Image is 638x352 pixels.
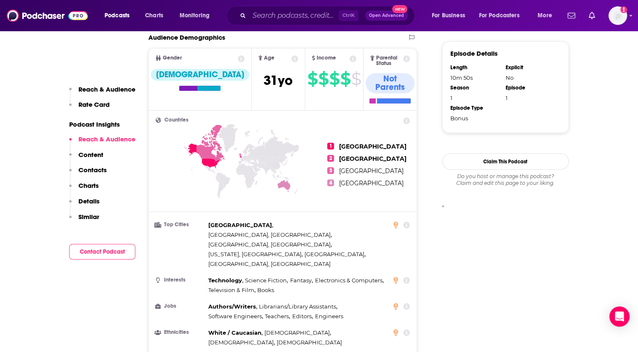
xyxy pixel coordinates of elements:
span: Television & Film [208,287,254,293]
span: Science Fiction [245,277,287,284]
span: , [304,249,366,259]
div: 1 [450,95,500,101]
button: Details [69,197,100,213]
a: Show notifications dropdown [585,8,598,23]
span: [GEOGRAPHIC_DATA] [304,251,364,257]
span: , [315,276,384,285]
button: open menu [474,9,532,22]
span: [GEOGRAPHIC_DATA] [339,179,404,187]
span: [US_STATE], [GEOGRAPHIC_DATA] [208,251,302,257]
span: For Podcasters [479,10,520,22]
span: Fantasy [290,277,312,284]
span: 31 yo [264,72,293,89]
p: Reach & Audience [78,85,135,93]
span: Engineers [315,313,343,320]
span: Technology [208,277,242,284]
span: , [290,276,313,285]
span: , [208,276,243,285]
button: Open AdvancedNew [365,11,408,21]
span: Ctrl K [339,10,358,21]
button: open menu [532,9,563,22]
span: [DEMOGRAPHIC_DATA] [264,329,330,336]
div: 10m 50s [450,74,500,81]
div: Episode [506,84,555,91]
span: , [208,328,263,338]
span: $ [318,72,328,86]
span: Open Advanced [369,14,404,18]
a: Show notifications dropdown [564,8,579,23]
div: Open Intercom Messenger [609,306,630,327]
span: Age [264,55,275,61]
div: Season [450,84,500,91]
span: , [208,285,256,295]
span: Librarians/Library Assistants [259,303,336,310]
h3: Top Cities [156,222,205,227]
span: , [208,311,263,321]
span: [GEOGRAPHIC_DATA] [339,143,406,150]
button: open menu [426,9,476,22]
span: Teachers [265,313,289,320]
button: Charts [69,181,99,197]
button: Show profile menu [608,6,627,25]
svg: Add a profile image [620,6,627,13]
span: Podcasts [105,10,129,22]
span: , [259,302,337,311]
span: [GEOGRAPHIC_DATA] [208,222,272,228]
span: Parental Status [376,55,402,66]
span: Countries [164,117,188,123]
span: , [208,249,303,259]
span: , [245,276,288,285]
span: , [208,230,332,240]
button: Rate Card [69,100,110,116]
button: open menu [99,9,140,22]
div: Not Parents [366,73,415,93]
button: Reach & Audience [69,85,135,101]
button: Similar [69,213,99,228]
button: Content [69,151,103,166]
p: Podcast Insights [69,120,135,128]
p: Details [78,197,100,205]
div: No [506,74,555,81]
h3: Episode Details [450,49,498,57]
span: More [538,10,552,22]
span: , [208,240,332,249]
div: Search podcasts, credits, & more... [234,6,423,25]
input: Search podcasts, credits, & more... [249,9,339,22]
div: Episode Type [450,105,500,111]
p: Rate Card [78,100,110,108]
span: , [292,311,313,321]
button: Contacts [69,166,107,181]
span: [DEMOGRAPHIC_DATA] [208,339,274,346]
span: 4 [327,179,334,186]
div: Bonus [450,115,500,122]
span: Software Engineers [208,313,262,320]
div: Length [450,64,500,71]
button: open menu [174,9,221,22]
span: Logged in as ereardon [608,6,627,25]
button: Contact Podcast [69,244,135,260]
p: Similar [78,213,99,221]
span: $ [329,72,339,86]
span: Books [257,287,274,293]
span: , [208,302,257,311]
span: 2 [327,155,334,162]
img: Podchaser - Follow, Share and Rate Podcasts [7,8,88,24]
span: Charts [145,10,163,22]
span: , [208,338,275,347]
p: Reach & Audience [78,135,135,143]
h3: Interests [156,277,205,283]
span: Monitoring [180,10,210,22]
span: $ [340,72,350,86]
span: [GEOGRAPHIC_DATA], [GEOGRAPHIC_DATA] [208,260,331,267]
div: Claim and edit this page to your liking. [442,173,569,187]
button: Reach & Audience [69,135,135,151]
span: New [392,5,407,13]
span: For Business [432,10,465,22]
span: [GEOGRAPHIC_DATA], [GEOGRAPHIC_DATA] [208,241,331,248]
span: , [264,328,331,338]
span: [DEMOGRAPHIC_DATA] [277,339,342,346]
button: Claim This Podcast [442,153,569,170]
span: Do you host or manage this podcast? [442,173,569,180]
a: Charts [140,9,168,22]
span: Gender [163,55,182,61]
